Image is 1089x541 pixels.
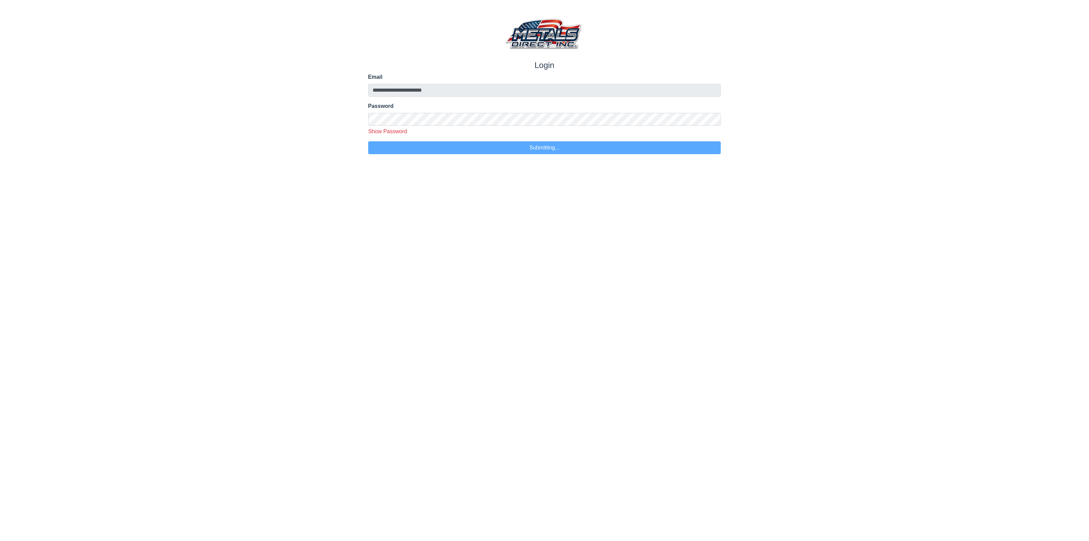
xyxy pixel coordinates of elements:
span: Submitting... [529,145,560,150]
label: Password [368,102,721,110]
button: Submitting... [368,141,721,154]
button: Show Password [366,127,410,136]
label: Email [368,73,721,81]
h1: Login [368,61,721,70]
span: Show Password [368,128,407,134]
